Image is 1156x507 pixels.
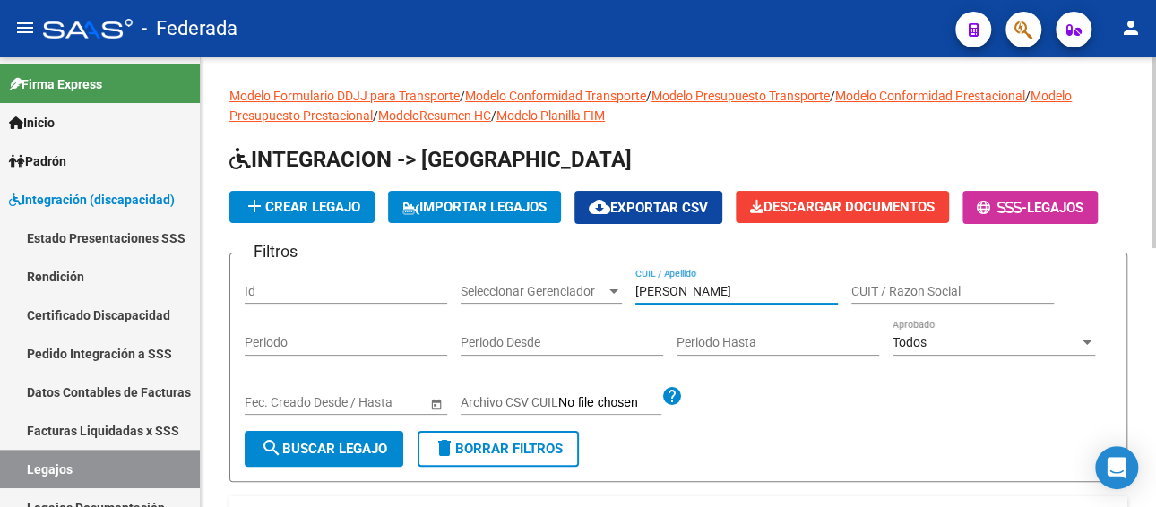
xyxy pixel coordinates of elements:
[1027,200,1083,216] span: Legajos
[229,191,375,223] button: Crear Legajo
[244,195,265,217] mat-icon: add
[496,108,605,123] a: Modelo Planilla FIM
[661,385,683,407] mat-icon: help
[418,431,579,467] button: Borrar Filtros
[261,437,282,459] mat-icon: search
[14,17,36,39] mat-icon: menu
[962,191,1098,224] button: -Legajos
[461,395,558,409] span: Archivo CSV CUIL
[9,190,175,210] span: Integración (discapacidad)
[9,74,102,94] span: Firma Express
[461,284,606,299] span: Seleccionar Gerenciador
[427,394,445,413] button: Open calendar
[245,239,306,264] h3: Filtros
[402,199,547,215] span: IMPORTAR LEGAJOS
[245,431,403,467] button: Buscar Legajo
[388,191,561,223] button: IMPORTAR LEGAJOS
[574,191,722,224] button: Exportar CSV
[434,437,455,459] mat-icon: delete
[977,200,1027,216] span: -
[589,200,708,216] span: Exportar CSV
[835,89,1025,103] a: Modelo Conformidad Prestacional
[261,441,387,457] span: Buscar Legajo
[229,147,632,172] span: INTEGRACION -> [GEOGRAPHIC_DATA]
[245,395,310,410] input: Fecha inicio
[434,441,563,457] span: Borrar Filtros
[1095,446,1138,489] div: Open Intercom Messenger
[244,199,360,215] span: Crear Legajo
[651,89,830,103] a: Modelo Presupuesto Transporte
[893,335,927,349] span: Todos
[736,191,949,223] button: Descargar Documentos
[378,108,491,123] a: ModeloResumen HC
[750,199,935,215] span: Descargar Documentos
[9,113,55,133] span: Inicio
[1120,17,1142,39] mat-icon: person
[589,196,610,218] mat-icon: cloud_download
[142,9,237,48] span: - Federada
[229,89,460,103] a: Modelo Formulario DDJJ para Transporte
[325,395,413,410] input: Fecha fin
[465,89,646,103] a: Modelo Conformidad Transporte
[558,395,661,411] input: Archivo CSV CUIL
[9,151,66,171] span: Padrón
